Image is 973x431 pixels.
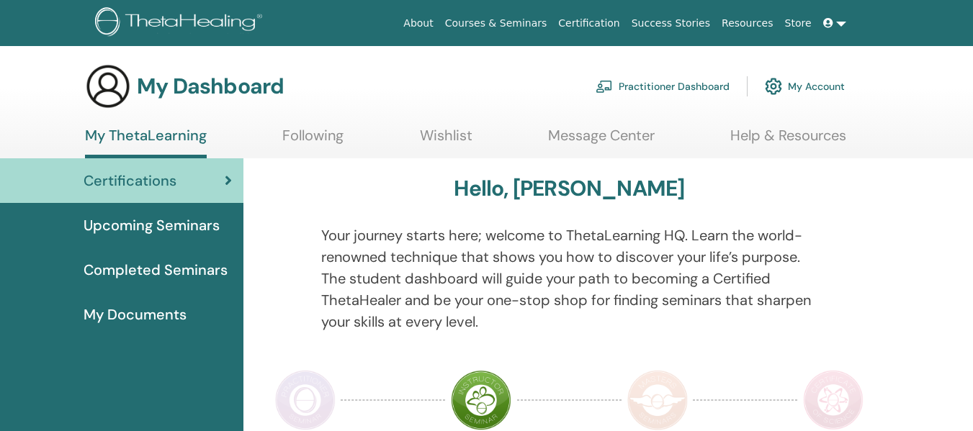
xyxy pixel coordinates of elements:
[765,74,782,99] img: cog.svg
[596,80,613,93] img: chalkboard-teacher.svg
[398,10,439,37] a: About
[716,10,779,37] a: Resources
[85,63,131,109] img: generic-user-icon.jpg
[451,370,511,430] img: Instructor
[626,10,716,37] a: Success Stories
[439,10,553,37] a: Courses & Seminars
[803,370,864,430] img: Certificate of Science
[552,10,625,37] a: Certification
[454,176,684,201] h3: Hello, [PERSON_NAME]
[730,127,846,155] a: Help & Resources
[548,127,655,155] a: Message Center
[95,7,267,40] img: logo.png
[282,127,344,155] a: Following
[137,73,284,99] h3: My Dashboard
[84,170,176,191] span: Certifications
[596,71,730,102] a: Practitioner Dashboard
[84,259,228,281] span: Completed Seminars
[84,214,220,236] span: Upcoming Seminars
[275,370,336,430] img: Practitioner
[779,10,817,37] a: Store
[627,370,688,430] img: Master
[765,71,845,102] a: My Account
[84,304,187,325] span: My Documents
[85,127,207,158] a: My ThetaLearning
[321,224,817,332] p: Your journey starts here; welcome to ThetaLearning HQ. Learn the world-renowned technique that sh...
[420,127,472,155] a: Wishlist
